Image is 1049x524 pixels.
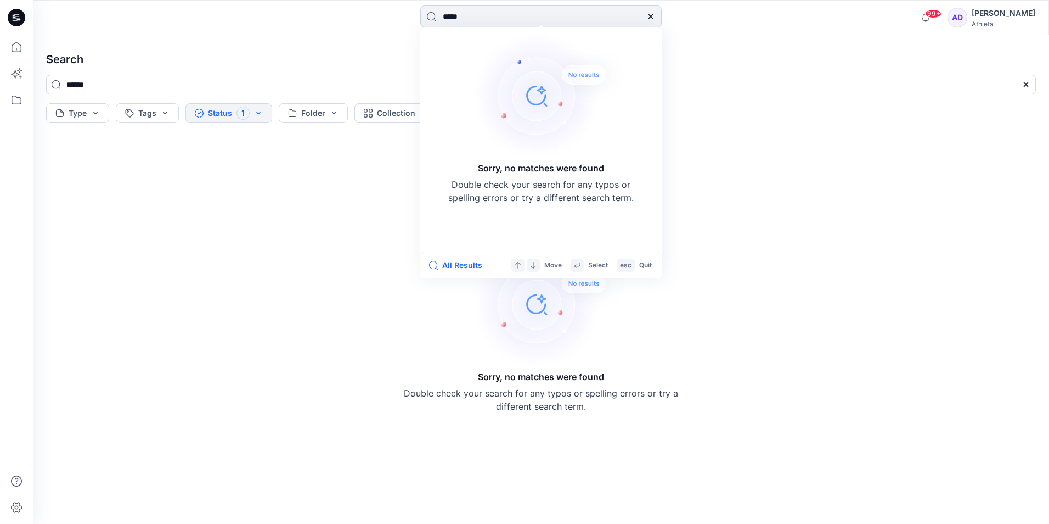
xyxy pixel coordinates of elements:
[478,161,604,175] h5: Sorry, no matches were found
[448,178,634,204] p: Double check your search for any typos or spelling errors or try a different search term.
[37,44,1045,75] h4: Search
[116,103,179,123] button: Tags
[544,260,562,271] p: Move
[185,103,272,123] button: Status1
[404,387,678,413] p: Double check your search for any typos or spelling errors or try a different search term.
[972,7,1035,20] div: [PERSON_NAME]
[473,238,627,370] img: Sorry, no matches were found
[354,103,438,123] button: Collection
[948,8,967,27] div: AD
[473,30,627,161] img: Sorry, no matches were found
[429,259,489,272] button: All Results
[972,20,1035,28] div: Athleta
[478,370,604,383] h5: Sorry, no matches were found
[620,260,631,271] p: esc
[925,9,941,18] span: 99+
[279,103,348,123] button: Folder
[46,103,109,123] button: Type
[639,260,652,271] p: Quit
[588,260,608,271] p: Select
